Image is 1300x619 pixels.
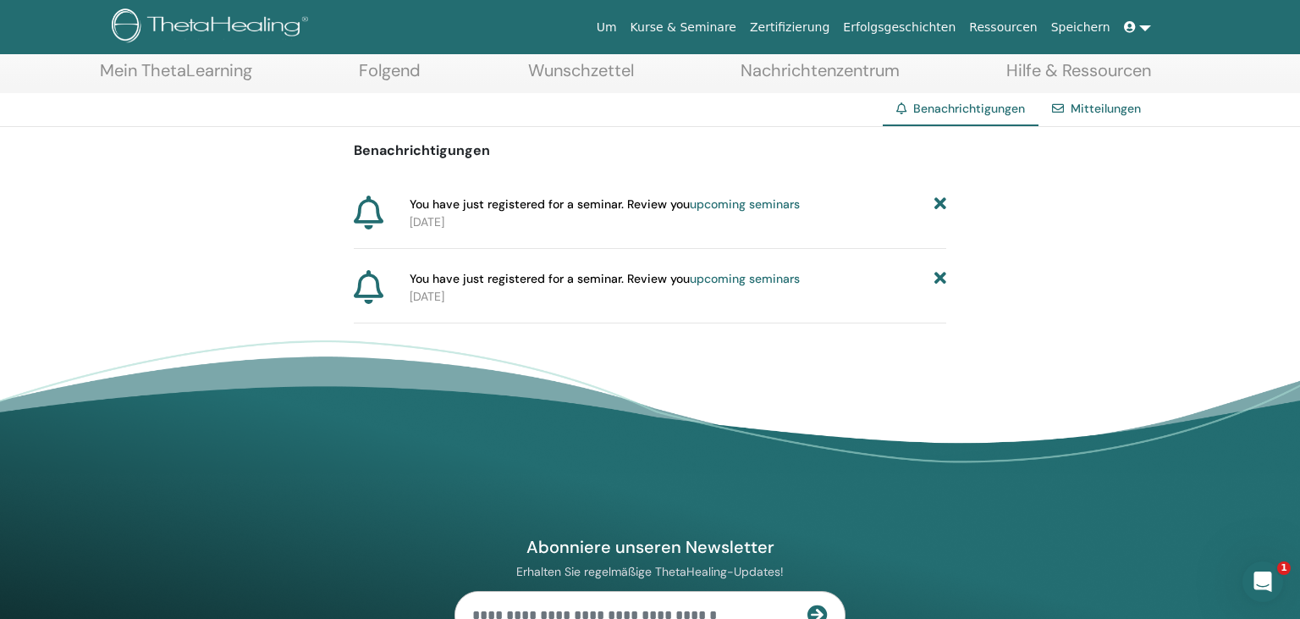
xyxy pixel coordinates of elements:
h4: Abonniere unseren Newsletter [454,536,846,558]
p: [DATE] [410,213,946,231]
a: Folgend [359,60,421,93]
a: upcoming seminars [690,271,800,286]
img: logo.png [112,8,314,47]
a: Hilfe & Ressourcen [1006,60,1151,93]
span: Benachrichtigungen [913,101,1025,116]
a: Um [590,12,624,43]
a: Ressourcen [962,12,1044,43]
span: You have just registered for a seminar. Review you [410,270,800,288]
a: Mein ThetaLearning [100,60,252,93]
a: Kurse & Seminare [624,12,743,43]
a: Speichern [1044,12,1117,43]
a: Wunschzettel [528,60,634,93]
a: Mitteilungen [1071,101,1141,116]
span: 1 [1277,561,1291,575]
p: [DATE] [410,288,946,306]
a: Erfolgsgeschichten [836,12,962,43]
span: You have just registered for a seminar. Review you [410,196,800,213]
a: Nachrichtenzentrum [741,60,900,93]
a: Zertifizierung [743,12,836,43]
p: Benachrichtigungen [354,141,946,161]
iframe: Intercom live chat [1242,561,1283,602]
a: upcoming seminars [690,196,800,212]
p: Erhalten Sie regelmäßige ThetaHealing-Updates! [454,564,846,579]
